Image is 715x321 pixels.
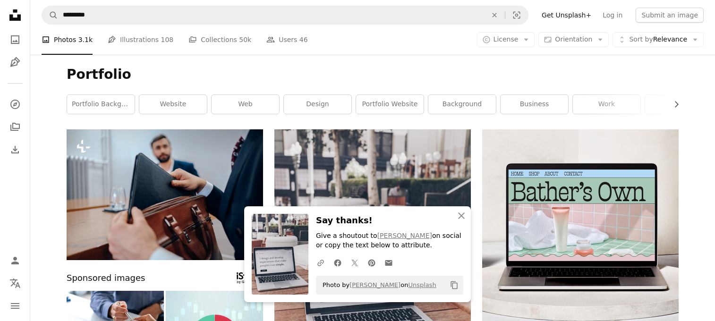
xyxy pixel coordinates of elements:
[573,95,640,114] a: work
[239,34,251,45] span: 50k
[6,274,25,293] button: Language
[67,66,679,83] h1: Portfolio
[6,118,25,136] a: Collections
[629,35,687,44] span: Relevance
[299,34,308,45] span: 46
[629,35,653,43] span: Sort by
[329,253,346,272] a: Share on Facebook
[668,95,679,114] button: scroll list to the right
[42,6,58,24] button: Search Unsplash
[318,278,436,293] span: Photo by on
[161,34,174,45] span: 108
[408,281,436,288] a: Unsplash
[555,35,592,43] span: Orientation
[6,30,25,49] a: Photos
[363,253,380,272] a: Share on Pinterest
[6,95,25,114] a: Explore
[67,129,263,260] img: a man in a suit holding a briefcase
[6,296,25,315] button: Menu
[42,6,528,25] form: Find visuals sitewide
[645,95,713,114] a: portrait
[501,95,568,114] a: business
[284,95,351,114] a: design
[346,253,363,272] a: Share on Twitter
[188,25,251,55] a: Collections 50k
[477,32,535,47] button: License
[6,53,25,72] a: Illustrations
[428,95,496,114] a: background
[266,25,308,55] a: Users 46
[356,95,424,114] a: portfolio website
[613,32,704,47] button: Sort byRelevance
[636,8,704,23] button: Submit an image
[316,214,463,228] h3: Say thanks!
[6,251,25,270] a: Log in / Sign up
[67,271,145,285] span: Sponsored images
[597,8,628,23] a: Log in
[108,25,173,55] a: Illustrations 108
[212,95,279,114] a: web
[67,95,135,114] a: portfolio background
[316,231,463,250] p: Give a shoutout to on social or copy the text below to attribute.
[484,6,505,24] button: Clear
[349,281,400,288] a: [PERSON_NAME]
[6,140,25,159] a: Download History
[67,190,263,199] a: a man in a suit holding a briefcase
[139,95,207,114] a: website
[536,8,597,23] a: Get Unsplash+
[494,35,519,43] span: License
[446,277,462,293] button: Copy to clipboard
[377,232,432,239] a: [PERSON_NAME]
[380,253,397,272] a: Share over email
[538,32,609,47] button: Orientation
[505,6,528,24] button: Visual search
